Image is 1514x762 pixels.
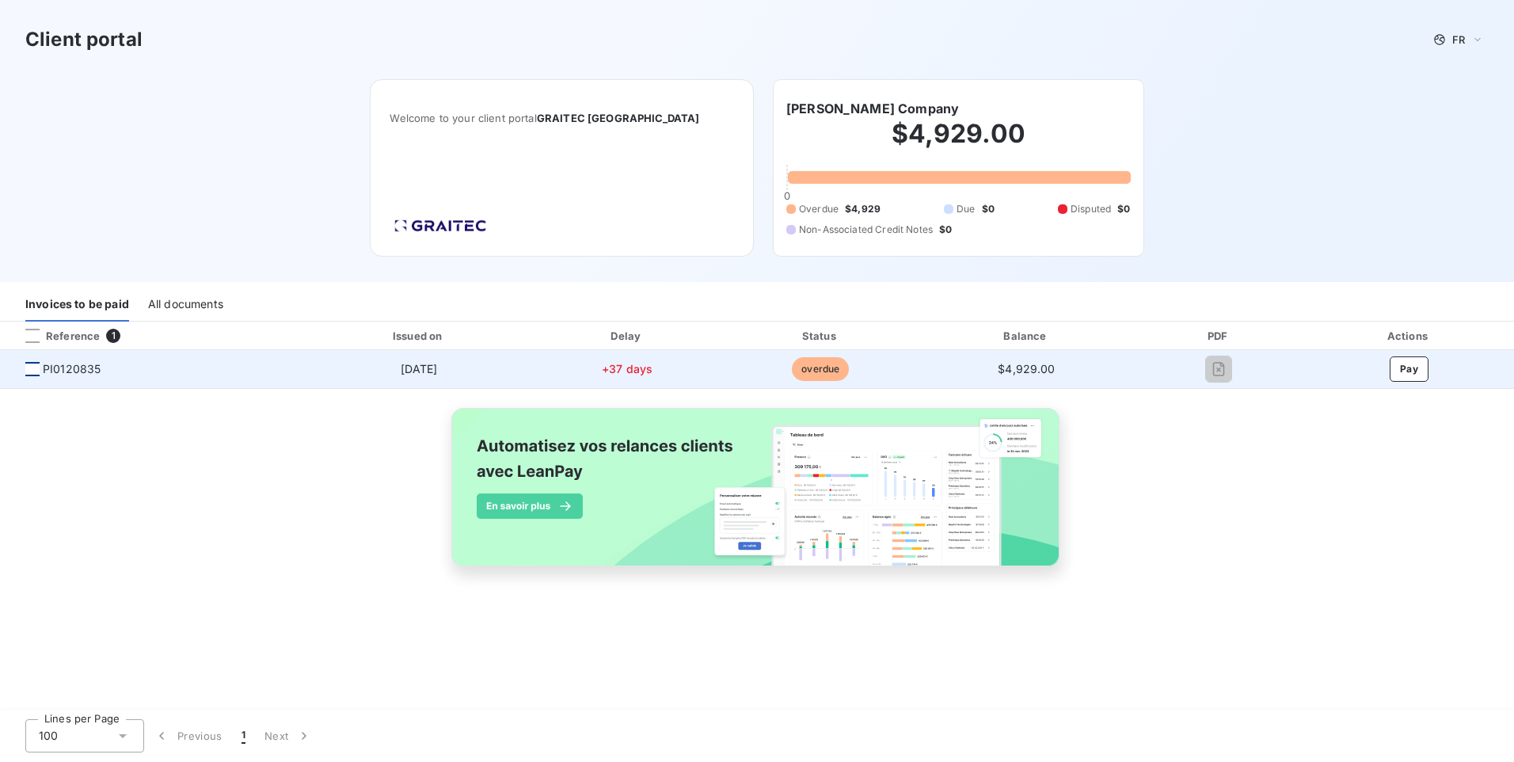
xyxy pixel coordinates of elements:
h3: Client portal [25,25,143,54]
span: $4,929.00 [998,362,1055,375]
span: 100 [39,728,58,744]
span: 1 [106,329,120,343]
div: Issued on [308,328,529,344]
img: Company logo [390,215,491,237]
div: PDF [1137,328,1301,344]
span: $0 [982,202,995,216]
button: Pay [1390,356,1428,382]
button: 1 [232,719,255,752]
span: 0 [784,189,790,202]
button: Previous [144,719,232,752]
div: Invoices to be paid [25,288,129,322]
img: banner [437,398,1077,593]
div: Actions [1307,328,1511,344]
span: +37 days [602,362,652,375]
span: overdue [792,357,849,381]
span: PI0120835 [43,361,101,377]
div: Status [725,328,916,344]
span: $4,929 [845,202,881,216]
h2: $4,929.00 [786,118,1131,166]
h6: [PERSON_NAME] Company [786,99,959,118]
span: Due [957,202,975,216]
span: Non-Associated Credit Notes [799,223,933,237]
span: Welcome to your client portal [390,112,734,124]
div: Balance [922,328,1131,344]
span: $0 [939,223,952,237]
span: Overdue [799,202,839,216]
span: $0 [1117,202,1130,216]
span: FR [1452,33,1465,46]
button: Next [255,719,321,752]
span: GRAITEC [GEOGRAPHIC_DATA] [537,112,700,124]
div: Reference [13,329,100,343]
span: 1 [242,728,245,744]
span: [DATE] [401,362,438,375]
div: Delay [536,328,719,344]
span: Disputed [1071,202,1111,216]
div: All documents [148,288,223,322]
